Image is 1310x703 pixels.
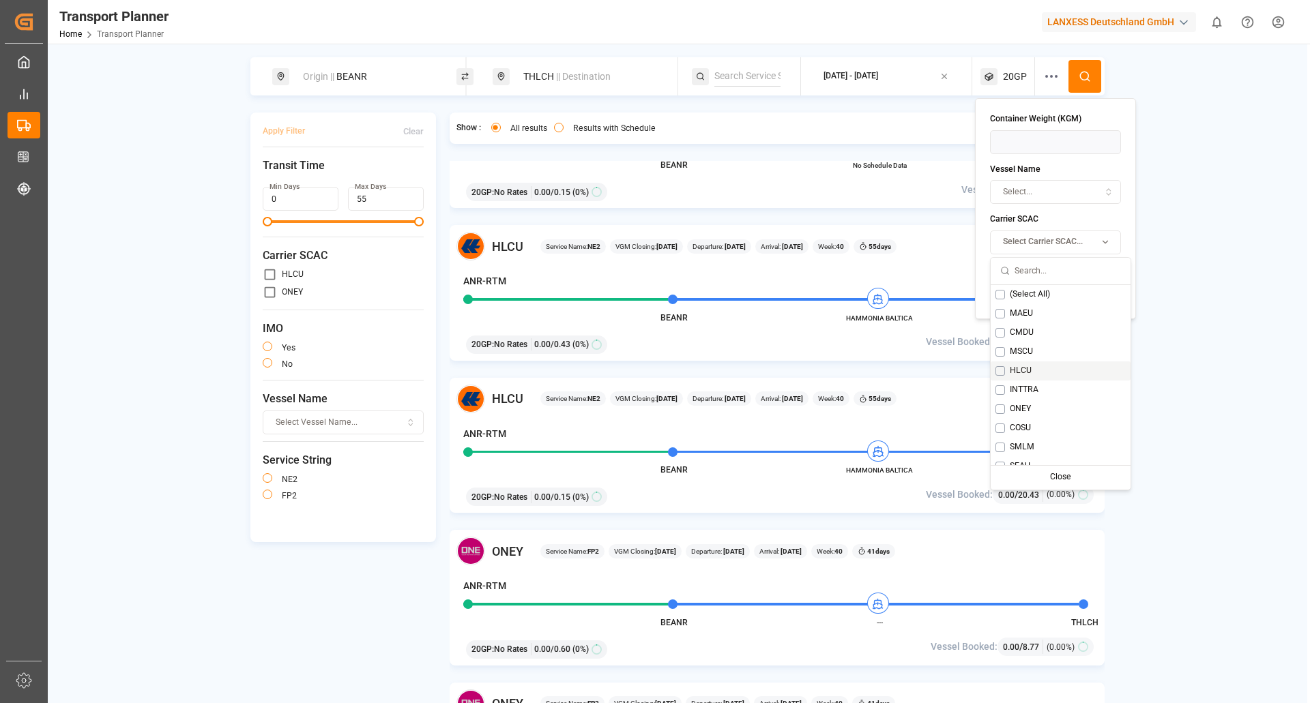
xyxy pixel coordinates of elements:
span: 20GP : [471,338,494,350]
span: IMO [263,320,424,337]
button: LANXESS Deutschland GmbH [1042,9,1202,35]
span: Service Name: [546,546,599,556]
span: Arrival: [761,241,803,252]
span: MSCU [1010,346,1033,358]
span: (0.00%) [1047,641,1075,653]
span: Week: [818,241,844,252]
a: Home [59,29,82,39]
span: 0.00 [998,490,1015,500]
img: Carrier [456,232,485,260]
b: 55 days [869,243,891,250]
span: 20GP : [471,643,494,655]
label: no [282,360,293,368]
span: 0.00 / 0.43 [534,338,570,350]
b: [DATE] [781,243,803,250]
span: SEAU [1010,460,1030,473]
h4: Carrier SCAC [990,213,1121,226]
span: SMLM [1010,441,1034,453]
span: 8.77 [1023,642,1039,652]
span: Vessel Booked: [961,183,1028,197]
label: HLCU [282,270,304,278]
span: INTTRA [1010,384,1038,396]
div: Clear [403,125,424,138]
div: Transport Planner [59,6,169,27]
label: All results [510,124,547,132]
span: 20.43 [1018,490,1039,500]
span: Select Carrier SCAC... [1003,236,1083,248]
span: Maximum [414,217,424,226]
span: 0.00 [1003,642,1019,652]
span: Week: [817,546,843,556]
div: / [1003,640,1043,654]
span: Departure: [693,393,746,404]
span: ONEY [492,542,523,560]
span: Arrival: [759,546,802,556]
button: Select Carrier SCAC... [990,230,1121,254]
b: NE2 [587,395,600,402]
div: LANXESS Deutschland GmbH [1042,12,1196,32]
span: Select... [1003,186,1032,198]
span: (0%) [572,491,589,503]
div: Suggestions [991,285,1131,490]
label: NE2 [282,475,297,483]
span: (Select All) [1010,288,1050,301]
span: (0.00%) [1047,488,1075,500]
span: --- [842,618,917,628]
span: No Rates [494,491,527,503]
label: ONEY [282,288,303,296]
span: 0.00 / 0.60 [534,643,570,655]
span: (0%) [572,643,589,655]
span: Vessel Booked: [926,335,993,349]
span: Departure: [691,546,744,556]
span: HLCU [1010,365,1032,377]
span: HLCU [492,237,523,256]
span: (0%) [572,338,589,350]
span: Origin || [303,71,334,82]
span: 0.00 / 0.15 [534,186,570,198]
span: HAMMONIA BALTICA [842,313,917,323]
b: NE2 [587,243,600,250]
span: BEANR [660,313,688,323]
span: (0%) [572,186,589,198]
img: Carrier [456,537,485,565]
b: 40 [836,243,844,250]
label: Results with Schedule [573,124,656,132]
label: Max Days [355,182,386,192]
input: Search... [1015,258,1121,284]
span: Week: [818,393,844,404]
input: Search Service String [714,66,781,87]
b: [DATE] [779,548,802,555]
span: 20GP [1003,70,1027,84]
span: Vessel Name [263,391,424,407]
button: Clear [403,119,424,143]
span: 20GP : [471,186,494,198]
span: Service String [263,452,424,468]
div: [DATE] - [DATE] [824,70,878,83]
b: 55 days [869,395,891,402]
span: Show : [456,122,481,134]
span: No Rates [494,338,527,350]
div: / [998,488,1043,502]
b: [DATE] [723,243,746,250]
label: Min Days [270,182,300,192]
b: [DATE] [781,395,803,402]
h4: Container Weight (KGM) [990,113,1121,125]
button: Help Center [1232,7,1263,38]
b: [DATE] [722,548,744,555]
h4: ANR-RTM [463,427,506,441]
span: No Rates [494,643,527,655]
label: FP2 [282,492,297,500]
span: Arrival: [761,393,803,404]
span: ONEY [1010,403,1031,415]
div: Close [993,468,1129,487]
span: Vessel Booked: [926,488,993,502]
img: Carrier [456,385,485,413]
h4: ANR-RTM [463,579,506,593]
b: FP2 [587,548,599,555]
span: Select Vessel Name... [276,417,358,429]
span: Vessel Booked: [931,640,998,654]
label: yes [282,344,295,352]
span: No Schedule Data [842,160,917,170]
span: Carrier SCAC [263,248,424,264]
b: 40 [836,395,844,402]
